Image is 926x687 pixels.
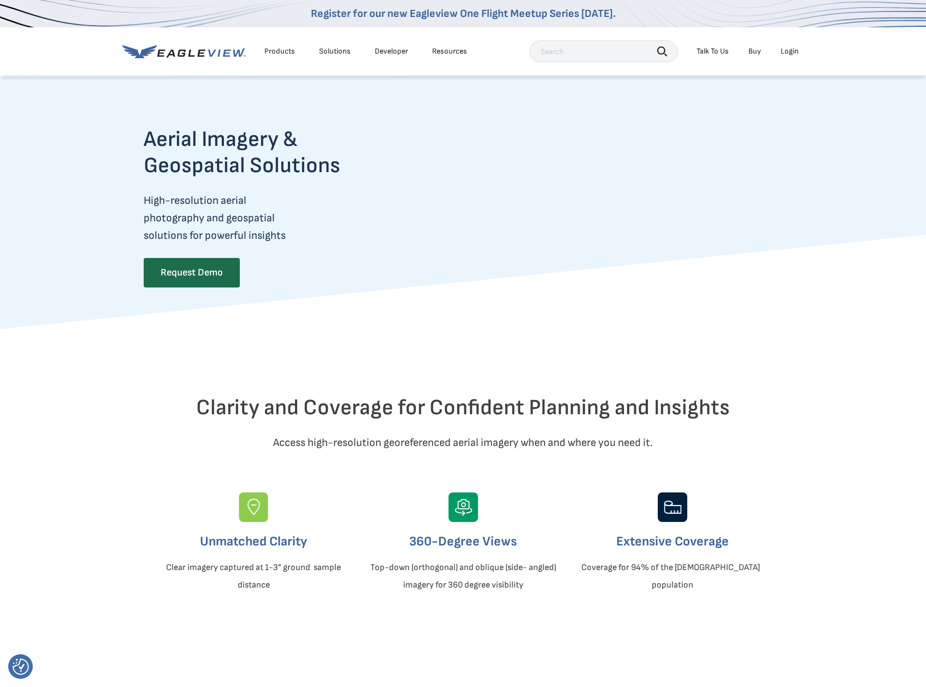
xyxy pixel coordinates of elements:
p: Access high-resolution georeferenced aerial imagery when and where you need it. [144,434,783,451]
p: Clear imagery captured at 1-3” ground sample distance [158,559,349,594]
input: Search [529,40,678,62]
div: Resources [432,46,467,56]
p: High-resolution aerial photography and geospatial solutions for powerful insights [144,192,383,244]
div: Solutions [319,46,351,56]
div: Login [781,46,799,56]
a: Register for our new Eagleview One Flight Meetup Series [DATE]. [311,7,616,20]
p: Coverage for 94% of the [DEMOGRAPHIC_DATA] population [577,559,768,594]
div: Products [264,46,295,56]
h2: Aerial Imagery & Geospatial Solutions [144,126,383,179]
a: Request Demo [144,258,240,287]
h3: Unmatched Clarity [158,533,349,550]
h2: Clarity and Coverage for Confident Planning and Insights [144,395,783,421]
a: Buy [748,46,761,56]
h3: Extensive Coverage [577,533,768,550]
button: Consent Preferences [13,659,29,675]
div: Talk To Us [697,46,729,56]
a: Developer [375,46,408,56]
img: Revisit consent button [13,659,29,675]
p: Top-down (orthogonal) and oblique (side- angled) imagery for 360 degree visibility [368,559,559,594]
h3: 360-Degree Views [368,533,559,550]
